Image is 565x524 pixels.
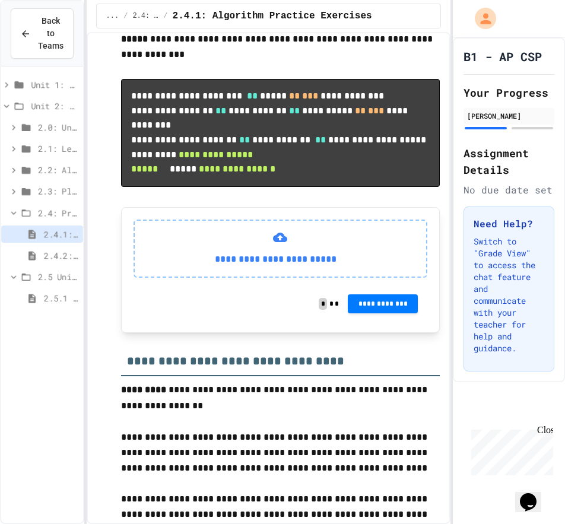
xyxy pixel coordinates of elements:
[38,207,78,219] span: 2.4: Practice with Algorithms
[474,217,544,231] h3: Need Help?
[38,15,64,52] span: Back to Teams
[515,477,553,512] iframe: chat widget
[464,84,554,101] h2: Your Progress
[462,5,499,32] div: My Account
[44,292,78,304] span: 2.5.1 Unit Summary
[163,11,167,21] span: /
[31,78,78,91] span: Unit 1: Intro to Computer Science
[31,100,78,112] span: Unit 2: Solving Problems in Computer Science
[173,9,372,23] span: 2.4.1: Algorithm Practice Exercises
[38,271,78,283] span: 2.5 Unit Summary
[466,425,553,475] iframe: chat widget
[464,183,554,197] div: No due date set
[132,11,158,21] span: 2.4: Practice with Algorithms
[38,164,78,176] span: 2.2: Algorithms - from Pseudocode to Flowcharts
[44,228,78,240] span: 2.4.1: Algorithm Practice Exercises
[123,11,128,21] span: /
[464,145,554,178] h2: Assignment Details
[474,236,544,354] p: Switch to "Grade View" to access the chat feature and communicate with your teacher for help and ...
[38,185,78,198] span: 2.3: Playing Games
[44,249,78,262] span: 2.4.2: AP Practice Questions
[38,142,78,155] span: 2.1: Learning to Solve Hard Problems
[5,5,82,75] div: Chat with us now!Close
[464,48,542,65] h1: B1 - AP CSP
[106,11,119,21] span: ...
[467,110,551,121] div: [PERSON_NAME]
[11,8,74,59] button: Back to Teams
[38,121,78,134] span: 2.0: Unit Overview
